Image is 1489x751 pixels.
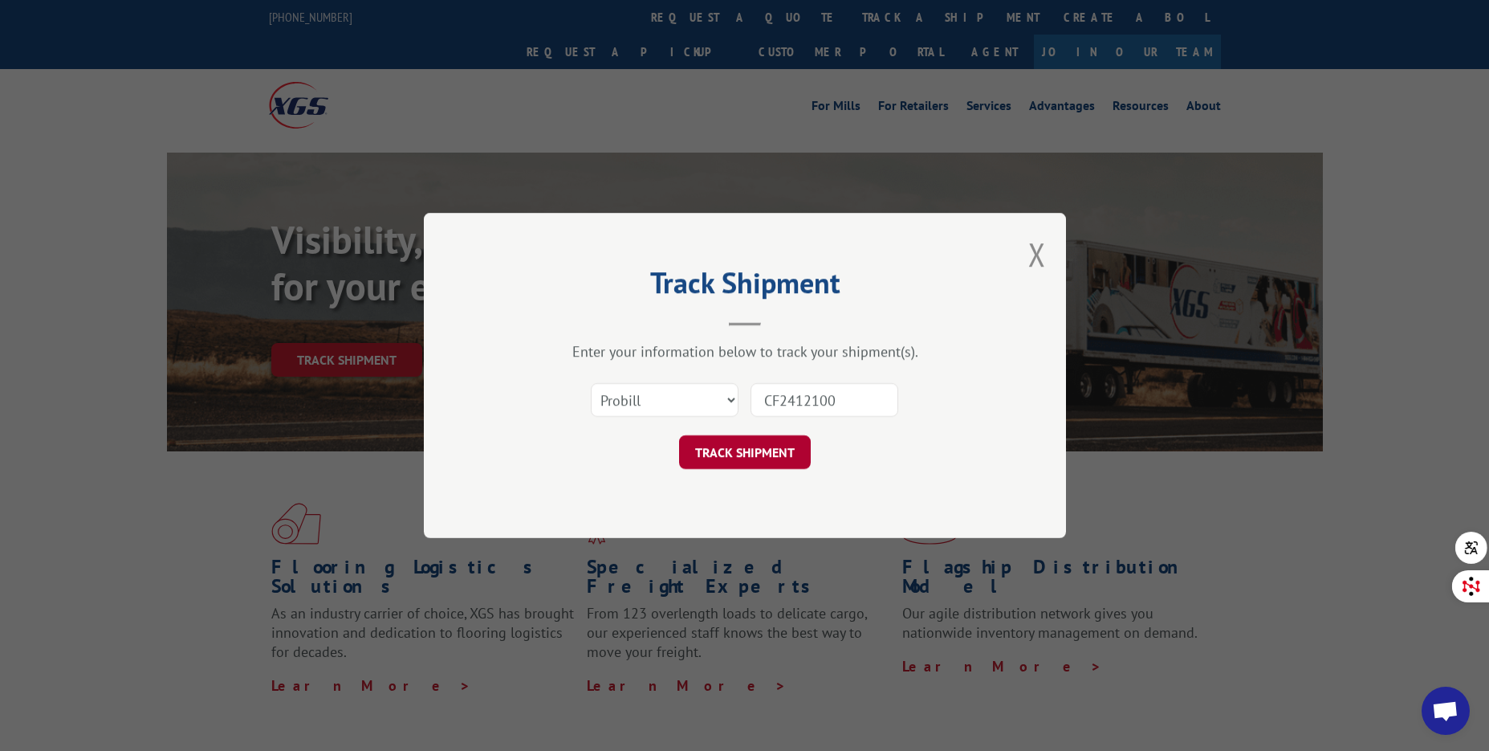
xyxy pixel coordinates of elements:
[679,435,811,469] button: TRACK SHIPMENT
[504,342,986,361] div: Enter your information below to track your shipment(s).
[1422,687,1470,735] div: Open chat
[1028,233,1046,276] button: Close modal
[504,271,986,302] h2: Track Shipment
[751,383,898,417] input: Number(s)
